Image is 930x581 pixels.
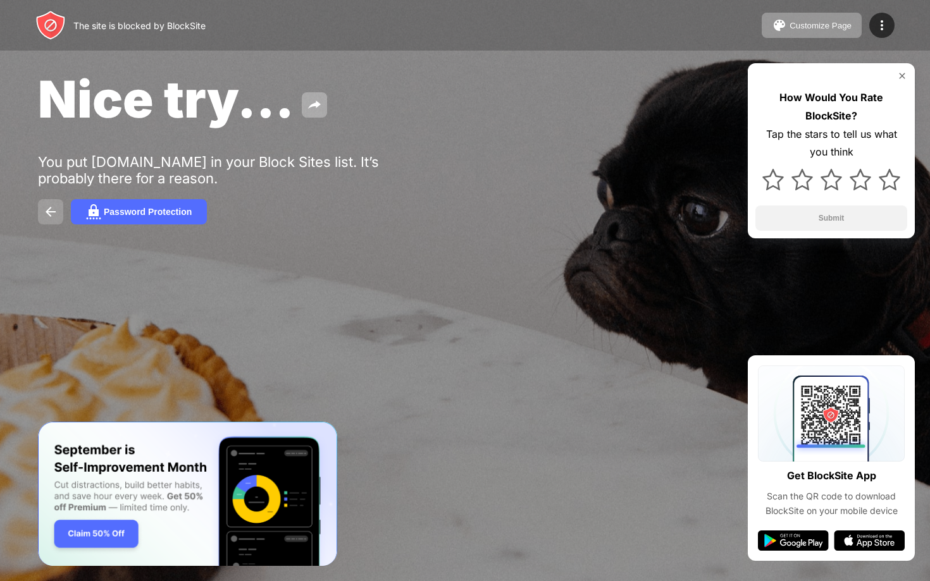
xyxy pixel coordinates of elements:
[879,169,900,190] img: star.svg
[38,154,429,187] div: You put [DOMAIN_NAME] in your Block Sites list. It’s probably there for a reason.
[755,89,907,125] div: How Would You Rate BlockSite?
[762,13,862,38] button: Customize Page
[758,365,905,462] img: qrcode.svg
[772,18,787,33] img: pallet.svg
[104,207,192,217] div: Password Protection
[790,21,852,30] div: Customize Page
[35,10,66,40] img: header-logo.svg
[874,18,890,33] img: menu-icon.svg
[850,169,871,190] img: star.svg
[758,530,829,551] img: google-play.svg
[38,422,337,566] iframe: Banner
[86,204,101,219] img: password.svg
[787,467,876,485] div: Get BlockSite App
[791,169,813,190] img: star.svg
[43,204,58,219] img: back.svg
[307,97,322,113] img: share.svg
[38,68,294,130] span: Nice try...
[762,169,784,190] img: star.svg
[73,20,206,31] div: The site is blocked by BlockSite
[758,489,905,518] div: Scan the QR code to download BlockSite on your mobile device
[755,205,907,231] button: Submit
[834,530,905,551] img: app-store.svg
[897,71,907,81] img: rate-us-close.svg
[755,125,907,162] div: Tap the stars to tell us what you think
[71,199,207,224] button: Password Protection
[821,169,842,190] img: star.svg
